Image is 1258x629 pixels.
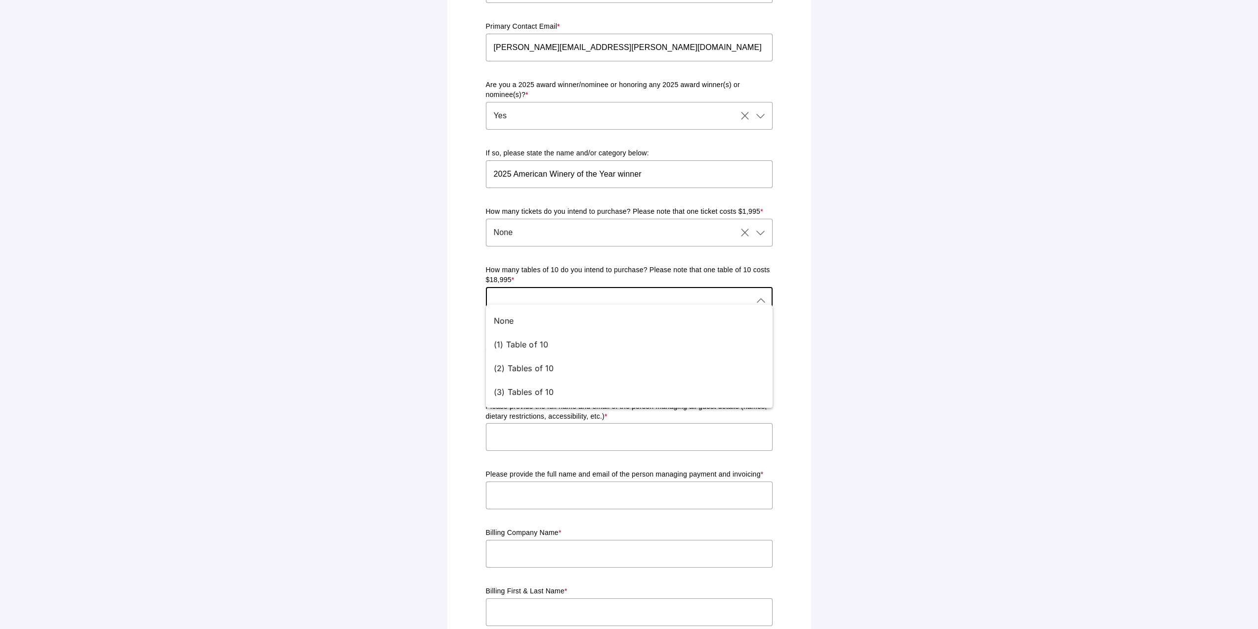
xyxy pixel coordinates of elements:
[486,22,773,32] p: Primary Contact Email
[494,227,513,239] span: None
[739,227,751,239] i: Clear
[486,265,773,285] p: How many tables of 10 do you intend to purchase? Please note that one table of 10 costs $18,995
[486,207,773,217] p: How many tickets do you intend to purchase? Please note that one ticket costs $1,995
[494,315,757,327] div: None
[739,110,751,122] i: Clear
[486,528,773,538] p: Billing Company Name
[486,80,773,100] p: Are you a 2025 award winner/nominee or honoring any 2025 award winner(s) or nominee(s)?
[486,148,773,158] p: If so, please state the name and/or category below:
[494,386,757,398] div: (3) Tables of 10
[494,362,757,374] div: (2) Tables of 10
[494,339,757,350] div: (1) Table of 10
[486,470,773,480] p: Please provide the full name and email of the person managing payment and invoicing
[486,586,773,596] p: Billing First & Last Name
[494,110,507,122] span: Yes
[486,402,773,422] p: Please provide the full name and email of the person managing all guest details (names, dietary r...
